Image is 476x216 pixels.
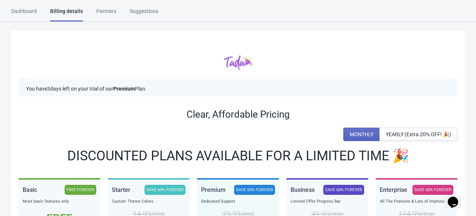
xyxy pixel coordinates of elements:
div: FREE FOREVER [65,185,96,195]
div: Business [291,185,315,195]
div: SAVE 60% FOREVER [234,185,275,195]
button: YEARLY (Extra 20% OFF! 🎉) [379,128,457,141]
div: Dashboard [11,7,37,20]
p: You have 3 days left on your trial of our Plan. [26,85,450,93]
div: Custom Theme Colors [112,198,185,205]
div: Partners [96,7,116,20]
div: Dedicated Support [201,198,275,205]
div: SAVE 60% FOREVER [412,185,453,195]
div: SAVE 60% FOREVER [323,185,364,195]
div: Most basic features only [23,198,96,205]
div: Starter [112,185,130,195]
div: Suggestions [130,7,158,20]
span: MONTHLY [350,131,373,137]
button: MONTHLY [343,128,380,141]
div: SAVE 60% FOREVER [145,185,185,195]
div: Basic [23,185,37,195]
div: DISCOUNTED PLANS AVAILABLE FOR A LIMITED TIME 🎉 [19,150,457,162]
div: Limited Offer Progress Bar [291,198,364,205]
div: Enterprise [380,185,407,195]
iframe: chat widget [445,186,469,209]
div: All The Features & Lots of Impressions [380,198,453,205]
div: Clear, Affordable Pricing [19,108,457,120]
div: Billing details [50,7,83,22]
b: Premium [113,86,135,92]
img: tadacolor.png [224,55,252,70]
span: YEARLY (Extra 20% OFF! 🎉) [386,131,451,137]
div: Premium [201,185,226,195]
